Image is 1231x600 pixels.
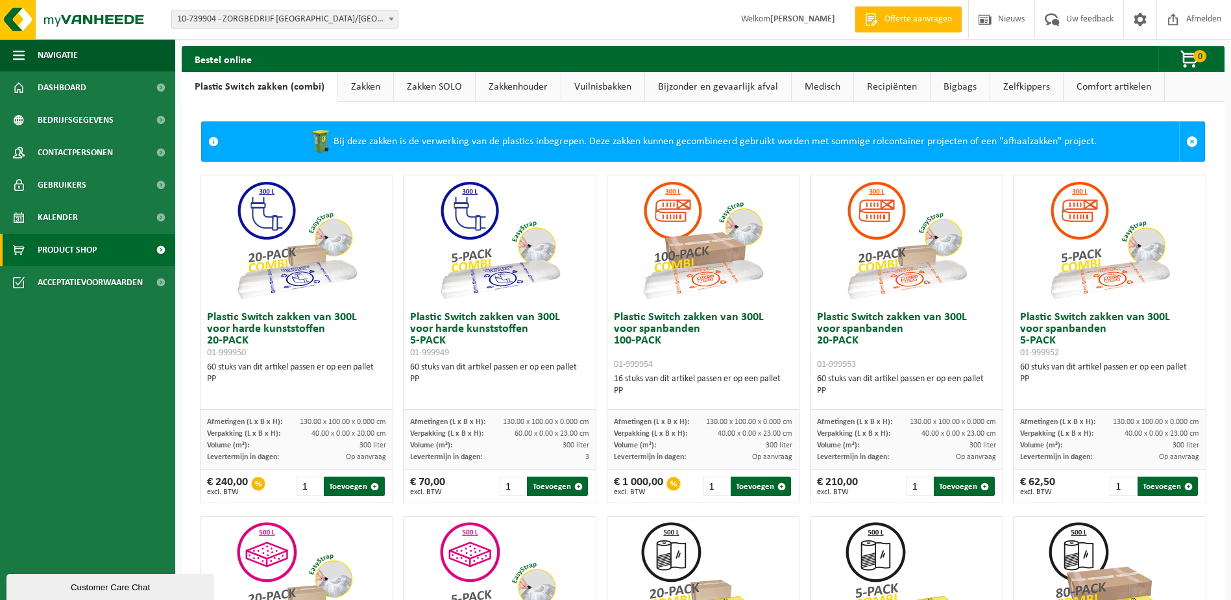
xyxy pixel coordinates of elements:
input: 1 [907,477,932,496]
div: € 1 000,00 [614,477,663,496]
button: Toevoegen [1138,477,1198,496]
span: Afmetingen (L x B x H): [207,418,282,426]
span: Verpakking (L x B x H): [410,430,483,438]
h3: Plastic Switch zakken van 300L voor spanbanden 20-PACK [817,312,996,370]
iframe: chat widget [6,571,217,600]
span: 0 [1193,50,1206,62]
h3: Plastic Switch zakken van 300L voor spanbanden 100-PACK [614,312,793,370]
span: excl. BTW [1020,488,1055,496]
span: 40.00 x 0.00 x 20.00 cm [311,430,386,438]
div: 60 stuks van dit artikel passen er op een pallet [207,362,386,385]
span: 3 [585,453,589,461]
span: Op aanvraag [956,453,996,461]
span: excl. BTW [207,488,248,496]
span: Op aanvraag [346,453,386,461]
input: 1 [500,477,526,496]
img: WB-0240-HPE-GN-50.png [308,129,334,155]
div: PP [614,385,793,397]
a: Vuilnisbakken [561,72,644,102]
span: 01-999954 [614,360,653,369]
img: 01-999952 [1045,175,1175,305]
span: Levertermijn in dagen: [1020,453,1092,461]
div: 16 stuks van dit artikel passen er op een pallet [614,373,793,397]
span: Contactpersonen [38,136,113,169]
span: Volume (m³): [817,442,859,449]
span: Product Shop [38,234,97,266]
h3: Plastic Switch zakken van 300L voor harde kunststoffen 5-PACK [410,312,589,358]
span: Afmetingen (L x B x H): [1020,418,1095,426]
button: Toevoegen [934,477,994,496]
a: Zakken SOLO [394,72,475,102]
input: 1 [297,477,323,496]
span: Levertermijn in dagen: [614,453,686,461]
span: Op aanvraag [752,453,792,461]
span: excl. BTW [614,488,663,496]
span: 300 liter [1173,442,1199,449]
a: Comfort artikelen [1064,72,1164,102]
span: Dashboard [38,71,86,104]
span: Bedrijfsgegevens [38,104,114,136]
span: 10-739904 - ZORGBEDRIJF ANTWERPEN/HOF DE BEUKEN - EKEREN [172,10,398,29]
span: Volume (m³): [1020,442,1062,449]
div: PP [817,385,996,397]
span: 01-999953 [817,360,856,369]
span: 40.00 x 0.00 x 23.00 cm [718,430,792,438]
img: 01-999949 [435,175,565,305]
span: Gebruikers [38,169,86,201]
span: 300 liter [766,442,792,449]
span: 300 liter [360,442,386,449]
a: Bigbags [931,72,990,102]
span: Acceptatievoorwaarden [38,266,143,299]
div: PP [410,373,589,385]
img: 01-999954 [638,175,768,305]
span: Offerte aanvragen [881,13,955,26]
span: 01-999949 [410,348,449,358]
input: 1 [1110,477,1136,496]
button: Toevoegen [527,477,587,496]
span: 130.00 x 100.00 x 0.000 cm [503,418,589,426]
span: Levertermijn in dagen: [410,453,482,461]
div: 60 stuks van dit artikel passen er op een pallet [410,362,589,385]
h3: Plastic Switch zakken van 300L voor spanbanden 5-PACK [1020,312,1199,358]
span: 01-999952 [1020,348,1059,358]
span: excl. BTW [410,488,445,496]
span: Verpakking (L x B x H): [1020,430,1093,438]
span: Op aanvraag [1159,453,1199,461]
a: Bijzonder en gevaarlijk afval [645,72,791,102]
span: 60.00 x 0.00 x 23.00 cm [515,430,589,438]
a: Offerte aanvragen [855,6,962,32]
a: Sluit melding [1179,122,1204,161]
a: Zakkenhouder [476,72,561,102]
div: PP [207,373,386,385]
span: Volume (m³): [410,442,452,449]
input: 1 [703,477,729,496]
a: Plastic Switch zakken (combi) [182,72,337,102]
span: Volume (m³): [207,442,249,449]
span: 130.00 x 100.00 x 0.000 cm [706,418,792,426]
span: Levertermijn in dagen: [817,453,889,461]
div: € 210,00 [817,477,858,496]
span: 10-739904 - ZORGBEDRIJF ANTWERPEN/HOF DE BEUKEN - EKEREN [171,10,398,29]
a: Zelfkippers [990,72,1063,102]
a: Zakken [338,72,393,102]
div: 60 stuks van dit artikel passen er op een pallet [1020,362,1199,385]
span: Verpakking (L x B x H): [207,430,280,438]
span: 130.00 x 100.00 x 0.000 cm [910,418,996,426]
h3: Plastic Switch zakken van 300L voor harde kunststoffen 20-PACK [207,312,386,358]
div: € 62,50 [1020,477,1055,496]
strong: [PERSON_NAME] [770,14,835,24]
span: Levertermijn in dagen: [207,453,279,461]
span: Afmetingen (L x B x H): [614,418,689,426]
span: Afmetingen (L x B x H): [817,418,892,426]
span: 40.00 x 0.00 x 23.00 cm [921,430,996,438]
div: PP [1020,373,1199,385]
span: 01-999950 [207,348,246,358]
div: Bij deze zakken is de verwerking van de plastics inbegrepen. Deze zakken kunnen gecombineerd gebr... [225,122,1179,161]
div: € 70,00 [410,477,445,496]
span: 130.00 x 100.00 x 0.000 cm [1113,418,1199,426]
span: 300 liter [563,442,589,449]
span: 130.00 x 100.00 x 0.000 cm [300,418,386,426]
span: 300 liter [969,442,996,449]
div: € 240,00 [207,477,248,496]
